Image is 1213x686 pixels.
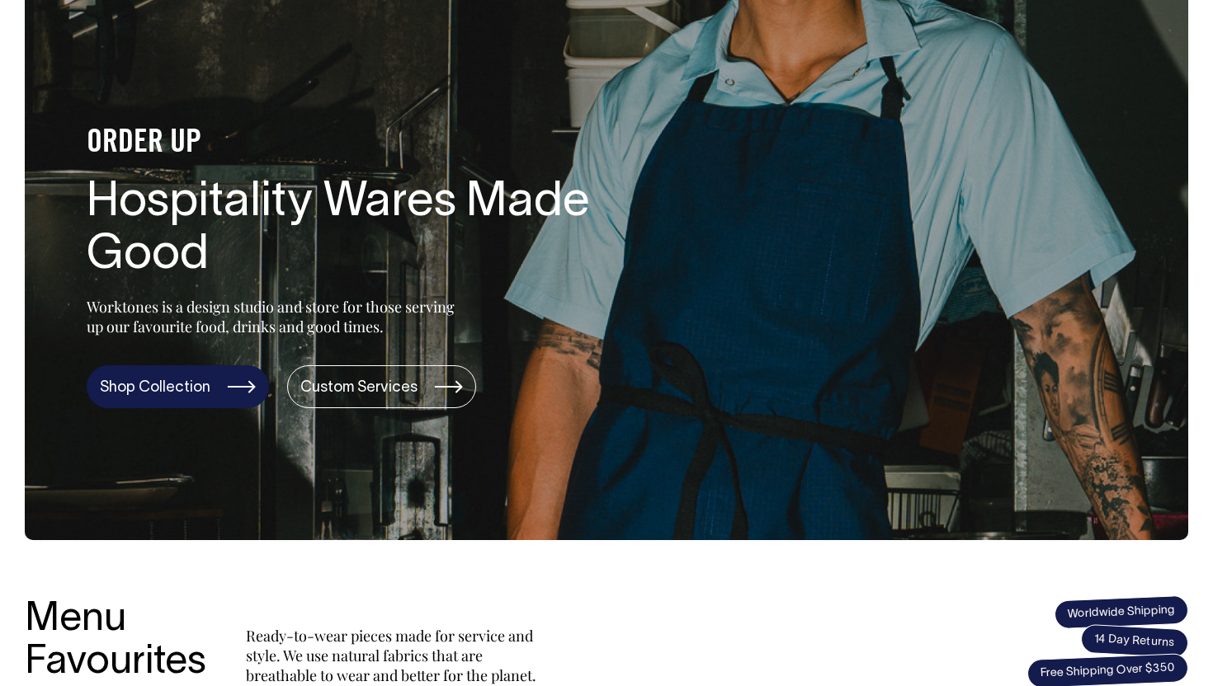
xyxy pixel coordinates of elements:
span: 14 Day Returns [1080,624,1189,659]
h3: Menu Favourites [25,599,206,686]
p: Worktones is a design studio and store for those serving up our favourite food, drinks and good t... [87,297,462,336]
a: Custom Services [287,365,476,408]
a: Shop Collection [87,365,269,408]
h4: ORDER UP [87,126,615,161]
h1: Hospitality Wares Made Good [87,177,615,283]
span: Worldwide Shipping [1054,595,1188,630]
p: Ready-to-wear pieces made for service and style. We use natural fabrics that are breathable to we... [246,626,543,685]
